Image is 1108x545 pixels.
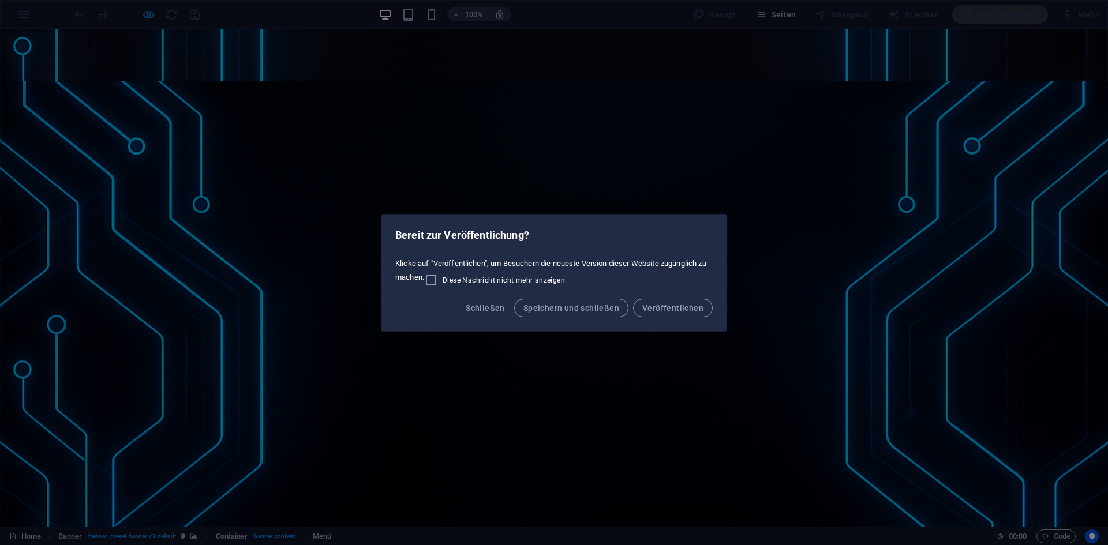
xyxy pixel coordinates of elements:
[514,299,628,317] button: Speichern und schließen
[523,303,619,313] span: Speichern und schließen
[633,299,713,317] button: Veröffentlichen
[395,228,713,242] h2: Bereit zur Veröffentlichung?
[461,299,510,317] button: Schließen
[466,303,505,313] span: Schließen
[642,303,703,313] span: Veröffentlichen
[381,254,727,292] div: Klicke auf "Veröffentlichen", um Besuchern die neueste Version dieser Website zugänglich zu machen.
[443,276,565,285] span: Diese Nachricht nicht mehr anzeigen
